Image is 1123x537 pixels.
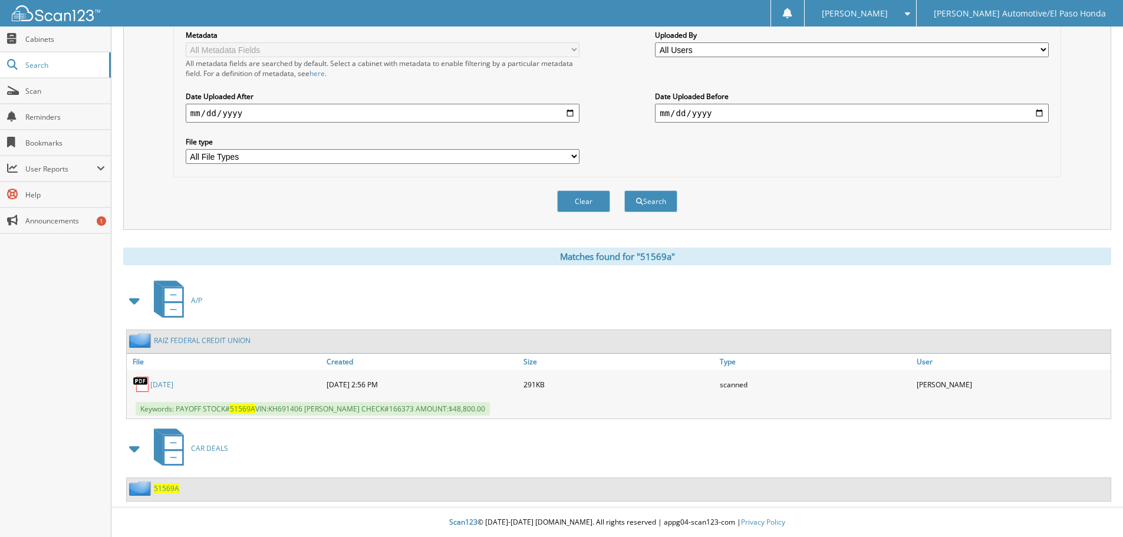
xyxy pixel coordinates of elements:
span: [PERSON_NAME] Automotive/El Paso Honda [934,10,1106,17]
div: Matches found for "51569a" [123,248,1111,265]
label: File type [186,137,579,147]
a: User [914,354,1111,370]
span: A/P [191,295,202,305]
span: User Reports [25,164,97,174]
img: PDF.png [133,375,150,393]
span: 51569A [230,404,255,414]
a: RAIZ FEDERAL CREDIT UNION [154,335,251,345]
span: CAR DEALS [191,443,228,453]
label: Date Uploaded Before [655,91,1049,101]
span: Scan [25,86,105,96]
div: 1 [97,216,106,226]
div: scanned [717,373,914,396]
a: A/P [147,277,202,324]
button: Clear [557,190,610,212]
div: [PERSON_NAME] [914,373,1111,396]
a: Size [521,354,717,370]
span: [PERSON_NAME] [822,10,888,17]
input: end [655,104,1049,123]
a: Type [717,354,914,370]
a: [DATE] [150,380,173,390]
img: scan123-logo-white.svg [12,5,100,21]
div: 291KB [521,373,717,396]
img: folder2.png [129,333,154,348]
span: Announcements [25,216,105,226]
input: start [186,104,579,123]
a: here [309,68,325,78]
a: CAR DEALS [147,425,228,472]
a: Created [324,354,521,370]
img: folder2.png [129,481,154,496]
a: Privacy Policy [741,517,785,527]
label: Uploaded By [655,30,1049,40]
span: Keywords: PAYOFF STOCK# VIN:KH691406 [PERSON_NAME] CHECK#166373 AMOUNT:$48,800.00 [136,402,490,416]
span: Bookmarks [25,138,105,148]
span: Search [25,60,103,70]
span: Help [25,190,105,200]
a: File [127,354,324,370]
span: Scan123 [449,517,477,527]
button: Search [624,190,677,212]
label: Metadata [186,30,579,40]
div: [DATE] 2:56 PM [324,373,521,396]
label: Date Uploaded After [186,91,579,101]
span: Cabinets [25,34,105,44]
span: Reminders [25,112,105,122]
div: All metadata fields are searched by default. Select a cabinet with metadata to enable filtering b... [186,58,579,78]
a: 51569A [154,483,179,493]
div: © [DATE]-[DATE] [DOMAIN_NAME]. All rights reserved | appg04-scan123-com | [111,508,1123,537]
